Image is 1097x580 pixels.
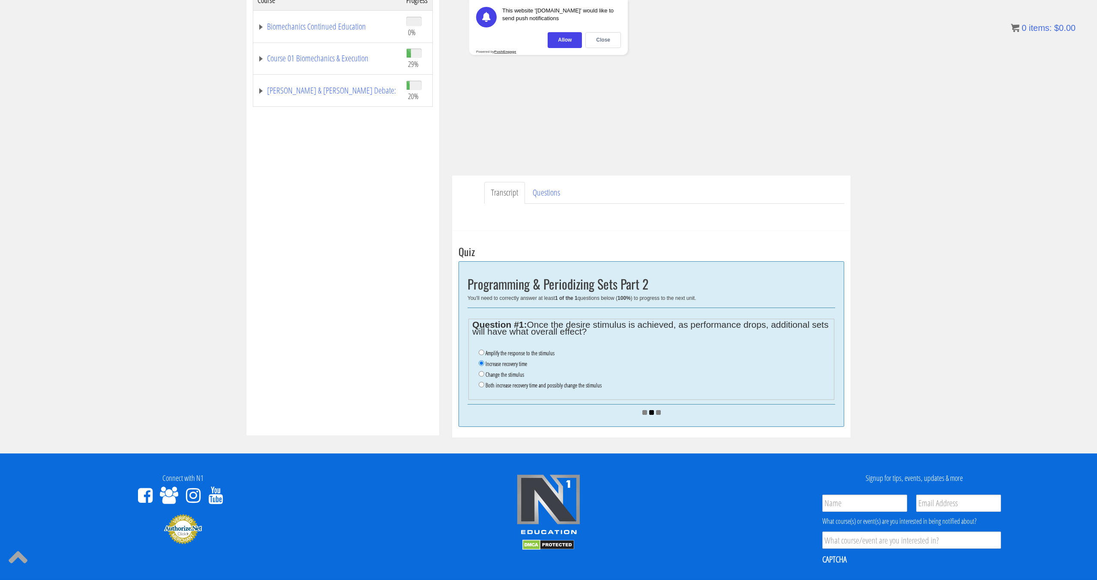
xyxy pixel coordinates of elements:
[822,495,907,512] input: Name
[486,360,527,367] label: Increase recovery time
[459,246,844,257] h3: Quiz
[548,32,582,48] div: Allow
[585,32,621,48] div: Close
[516,474,581,538] img: n1-edu-logo
[1011,24,1019,32] img: icon11.png
[738,474,1091,483] h4: Signup for tips, events, updates & more
[494,50,516,54] strong: PushEngage
[164,514,202,544] img: Authorize.Net Merchant - Click to Verify
[408,27,416,37] span: 0%
[526,182,567,204] a: Questions
[484,182,525,204] a: Transcript
[1029,23,1052,33] span: items:
[1022,23,1026,33] span: 0
[476,50,516,54] div: Powered by
[1011,23,1076,33] a: 0 items: $0.00
[555,295,578,301] b: 1 of the 1
[822,532,1001,549] input: What course/event are you interested in?
[522,540,574,550] img: DMCA.com Protection Status
[468,277,835,291] h2: Programming & Periodizing Sets Part 2
[486,382,602,389] label: Both increase recovery time and possibly change the stimulus
[6,474,359,483] h4: Connect with N1
[642,410,661,415] img: ajax_loader.gif
[916,495,1001,512] input: Email Address
[486,371,524,378] label: Change the stimulus
[502,7,621,27] div: This website '[DOMAIN_NAME]' would like to send push notifications
[408,59,419,69] span: 29%
[822,516,1001,526] div: What course(s) or event(s) are you interested in being notified about?
[1054,23,1059,33] span: $
[258,86,398,95] a: [PERSON_NAME] & [PERSON_NAME] Debate:
[1054,23,1076,33] bdi: 0.00
[258,22,398,31] a: Biomechanics Continued Education
[258,54,398,63] a: Course 01 Biomechanics & Execution
[468,295,835,301] div: You'll need to correctly answer at least questions below ( ) to progress to the next unit.
[408,91,419,101] span: 20%
[472,321,830,335] legend: Once the desire stimulus is achieved, as performance drops, additional sets will have what overal...
[472,320,527,329] strong: Question #1:
[617,295,631,301] b: 100%
[822,554,847,565] label: CAPTCHA
[486,350,554,356] label: Amplify the response to the stimulus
